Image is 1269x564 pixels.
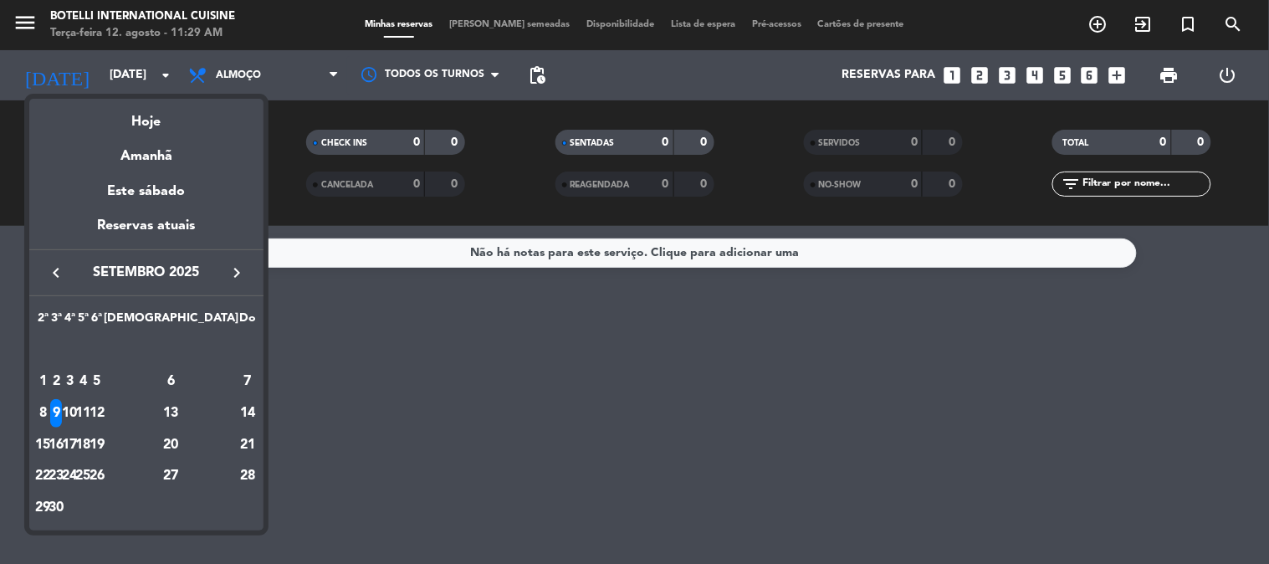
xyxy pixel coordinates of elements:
[222,262,252,284] button: keyboard_arrow_right
[110,367,232,396] div: 6
[90,397,104,429] td: 12 de setembro de 2025
[63,309,76,335] th: Quarta-feira
[90,366,104,397] td: 5 de setembro de 2025
[110,431,232,459] div: 20
[64,462,76,490] div: 24
[239,431,256,459] div: 21
[110,462,232,490] div: 27
[77,431,90,459] div: 18
[29,215,264,249] div: Reservas atuais
[50,367,63,396] div: 2
[49,397,63,429] td: 9 de setembro de 2025
[37,399,49,428] div: 8
[90,367,103,396] div: 5
[90,309,104,335] th: Sexta-feira
[49,366,63,397] td: 2 de setembro de 2025
[71,262,222,284] span: setembro 2025
[76,309,90,335] th: Quinta-feira
[37,431,49,459] div: 15
[37,367,49,396] div: 1
[76,397,90,429] td: 11 de setembro de 2025
[238,309,257,335] th: Domingo
[64,367,76,396] div: 3
[239,399,256,428] div: 14
[37,494,49,522] div: 29
[29,99,264,133] div: Hoje
[46,263,66,283] i: keyboard_arrow_left
[36,397,49,429] td: 8 de setembro de 2025
[50,431,63,459] div: 16
[239,367,256,396] div: 7
[36,366,49,397] td: 1 de setembro de 2025
[37,462,49,490] div: 22
[49,309,63,335] th: Terça-feira
[104,460,238,492] td: 27 de setembro de 2025
[63,460,76,492] td: 24 de setembro de 2025
[41,262,71,284] button: keyboard_arrow_left
[90,429,104,461] td: 19 de setembro de 2025
[36,429,49,461] td: 15 de setembro de 2025
[49,460,63,492] td: 23 de setembro de 2025
[238,366,257,397] td: 7 de setembro de 2025
[29,168,264,215] div: Este sábado
[50,462,63,490] div: 23
[76,366,90,397] td: 4 de setembro de 2025
[90,460,104,492] td: 26 de setembro de 2025
[238,460,257,492] td: 28 de setembro de 2025
[63,429,76,461] td: 17 de setembro de 2025
[64,431,76,459] div: 17
[36,460,49,492] td: 22 de setembro de 2025
[77,399,90,428] div: 11
[29,133,264,167] div: Amanhã
[238,397,257,429] td: 14 de setembro de 2025
[90,431,103,459] div: 19
[90,462,103,490] div: 26
[36,335,257,367] td: SET
[104,366,238,397] td: 6 de setembro de 2025
[238,429,257,461] td: 21 de setembro de 2025
[50,399,63,428] div: 9
[239,462,256,490] div: 28
[64,399,76,428] div: 10
[76,460,90,492] td: 25 de setembro de 2025
[49,492,63,524] td: 30 de setembro de 2025
[63,397,76,429] td: 10 de setembro de 2025
[227,263,247,283] i: keyboard_arrow_right
[104,397,238,429] td: 13 de setembro de 2025
[63,366,76,397] td: 3 de setembro de 2025
[50,494,63,522] div: 30
[90,399,103,428] div: 12
[36,492,49,524] td: 29 de setembro de 2025
[104,429,238,461] td: 20 de setembro de 2025
[76,429,90,461] td: 18 de setembro de 2025
[77,367,90,396] div: 4
[49,429,63,461] td: 16 de setembro de 2025
[36,309,49,335] th: Segunda-feira
[110,399,232,428] div: 13
[77,462,90,490] div: 25
[104,309,238,335] th: Sábado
